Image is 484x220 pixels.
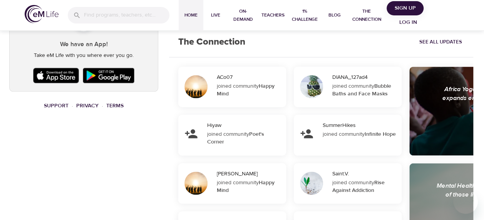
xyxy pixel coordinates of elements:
span: Live [206,11,225,19]
h2: The Connection [169,27,255,57]
strong: Bubble Baths and Face Masks [332,83,391,97]
button: Log in [390,15,427,30]
div: Hiyaw [207,122,283,129]
div: joined community [332,82,397,98]
span: Sign Up [390,3,420,13]
span: 1% Challenge [291,7,319,23]
img: Google Play Store [81,66,136,85]
iframe: Button to launch messaging window [453,189,478,214]
div: joined community [332,179,397,194]
div: Saint.V. [332,170,399,178]
li: · [102,101,103,111]
span: Home [182,11,200,19]
span: See All Updates [419,38,462,47]
img: Apple App Store [31,66,81,85]
div: DIANA_127ad4 [332,73,399,81]
a: Terms [106,102,124,109]
h5: We have an App! [16,40,152,48]
div: SummerHikes [323,122,399,129]
strong: Poet's Corner [207,131,264,145]
span: Teachers [261,11,285,19]
div: joined community [217,82,281,98]
a: Privacy [76,102,99,109]
li: · [72,101,73,111]
div: joined community [207,130,281,146]
div: ACo07 [217,73,283,81]
nav: breadcrumb [9,101,158,111]
div: [PERSON_NAME] [217,170,283,178]
div: joined community [323,130,397,138]
button: Sign Up [387,1,424,15]
span: The Connection [350,7,384,23]
a: See All Updates [417,36,464,48]
input: Find programs, teachers, etc... [84,7,169,23]
strong: Happy Mind [217,179,275,194]
img: logo [25,5,59,23]
strong: Infinite Hope [365,131,396,138]
span: On-Demand [231,7,255,23]
strong: Happy Mind [217,83,275,97]
span: Blog [325,11,343,19]
span: Log in [393,18,424,27]
strong: Rise Against Addiction [332,179,385,194]
div: joined community [217,179,281,194]
a: Support [44,102,69,109]
p: Take eM Life with you where ever you go. [16,52,152,60]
